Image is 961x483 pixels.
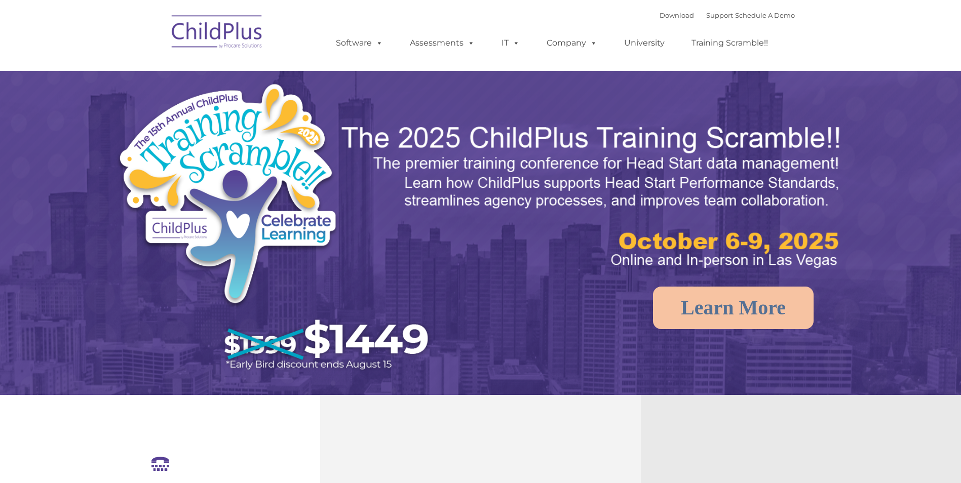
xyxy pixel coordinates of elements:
a: IT [491,33,530,53]
a: Company [536,33,607,53]
a: Assessments [400,33,485,53]
a: Download [660,11,694,19]
a: Software [326,33,393,53]
a: Support [706,11,733,19]
font: | [660,11,795,19]
a: University [614,33,675,53]
a: Learn More [653,287,814,329]
a: Schedule A Demo [735,11,795,19]
a: Training Scramble!! [681,33,778,53]
img: ChildPlus by Procare Solutions [167,8,268,59]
